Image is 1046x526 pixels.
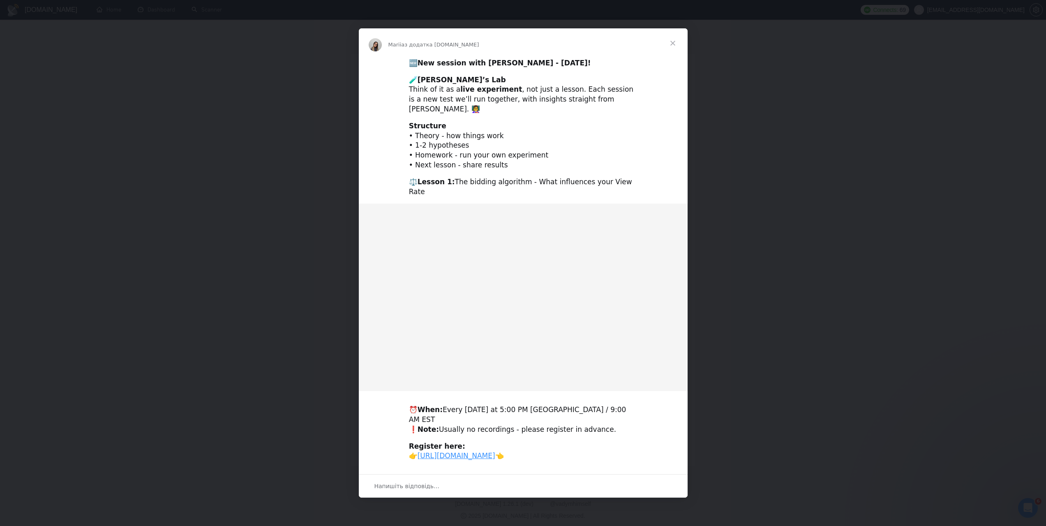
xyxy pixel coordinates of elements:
b: Note: [418,425,439,433]
div: • Theory - how things work • 1-2 hypotheses • Homework - run your own experiment • Next lesson - ... [409,121,637,170]
div: 👉 👈 [409,442,637,461]
a: [URL][DOMAIN_NAME] [418,452,495,460]
b: Register here: [409,442,465,450]
b: When: [418,406,443,414]
span: Напишіть відповідь… [374,481,440,491]
b: Lesson 1: [418,178,455,186]
b: [PERSON_NAME]’s Lab [418,76,506,84]
div: ⏰ Every [DATE] at 5:00 PM [GEOGRAPHIC_DATA] / 9:00 AM EST ❗ Usually no recordings - please regist... [409,405,637,434]
span: з додатка [DOMAIN_NAME] [404,42,479,48]
div: 🆕 [409,58,637,68]
div: ⚖️ The bidding algorithm - What influences your View Rate [409,177,637,197]
b: Structure [409,122,446,130]
b: New session with [PERSON_NAME] - [DATE]! [418,59,591,67]
span: Mariia [388,42,405,48]
div: 🧪 Think of it as a , not just a lesson. Each session is a new test we’ll run together, with insig... [409,75,637,114]
b: live experiment [460,85,522,93]
div: Відкрити бесіду й відповісти [359,474,688,498]
span: Закрити [658,28,688,58]
img: Profile image for Mariia [369,38,382,51]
